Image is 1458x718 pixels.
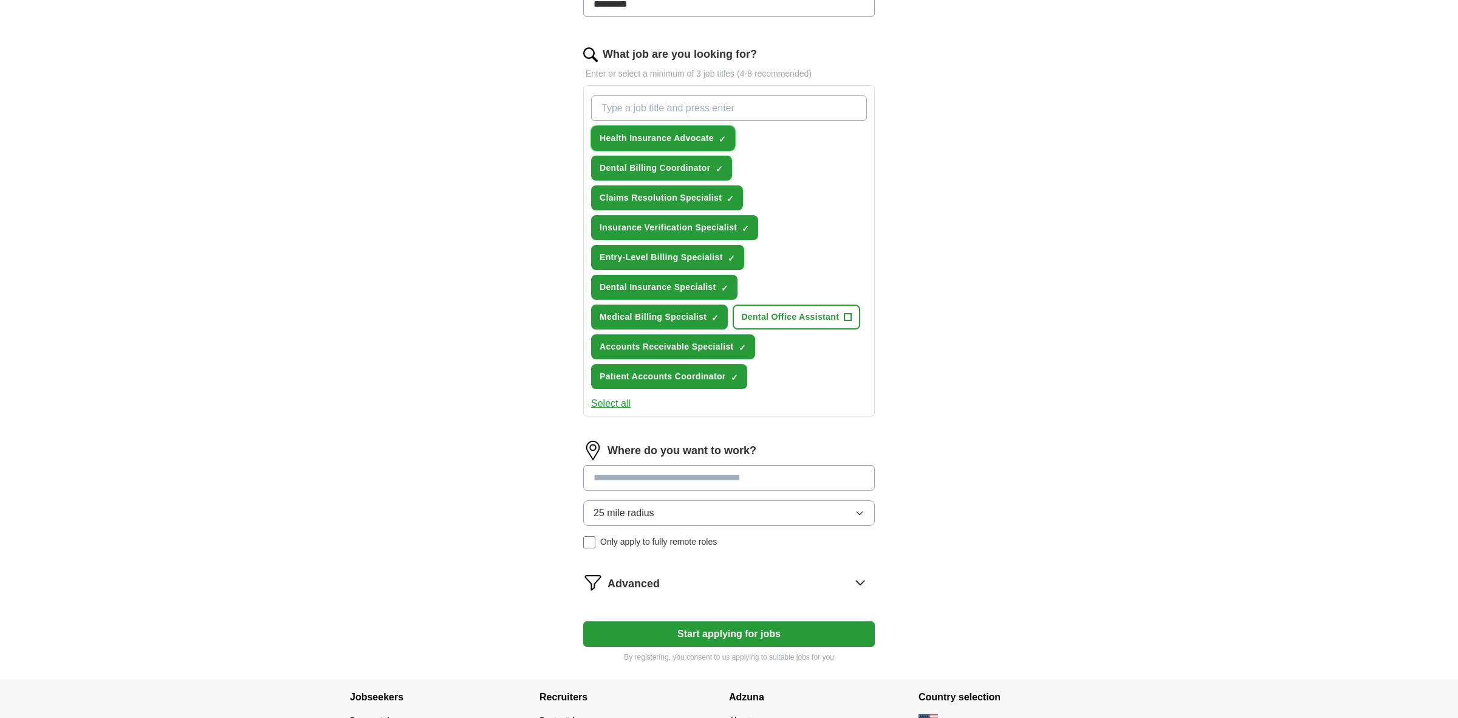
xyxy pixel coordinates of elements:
[716,164,723,174] span: ✓
[583,500,875,526] button: 25 mile radius
[728,254,735,263] span: ✓
[583,621,875,647] button: Start applying for jobs
[591,396,631,411] button: Select all
[591,126,735,151] button: Health Insurance Advocate✓
[600,281,716,294] span: Dental Insurance Specialist
[591,245,744,270] button: Entry-Level Billing Specialist✓
[591,364,747,389] button: Patient Accounts Coordinator✓
[919,680,1108,714] h4: Country selection
[727,194,734,204] span: ✓
[583,536,595,548] input: Only apply to fully remote roles
[600,370,726,383] span: Patient Accounts Coordinator
[600,132,714,145] span: Health Insurance Advocate
[583,47,598,62] img: search.png
[600,162,711,174] span: Dental Billing Coordinator
[591,215,758,240] button: Insurance Verification Specialist✓
[600,536,717,548] span: Only apply to fully remote roles
[583,67,875,80] p: Enter or select a minimum of 3 job titles (4-8 recommended)
[711,313,719,323] span: ✓
[583,652,875,663] p: By registering, you consent to us applying to suitable jobs for you
[603,46,757,63] label: What job are you looking for?
[721,283,728,293] span: ✓
[591,156,732,181] button: Dental Billing Coordinator✓
[600,221,737,234] span: Insurance Verification Specialist
[719,134,726,144] span: ✓
[731,373,738,382] span: ✓
[607,576,660,592] span: Advanced
[591,305,728,330] button: Medical Billing Specialist✓
[583,441,603,460] img: location.png
[600,192,722,204] span: Claims Resolution Specialist
[583,573,603,592] img: filter
[591,275,738,300] button: Dental Insurance Specialist✓
[600,340,734,353] span: Accounts Receivable Specialist
[594,506,654,520] span: 25 mile radius
[591,185,743,210] button: Claims Resolution Specialist✓
[741,311,839,323] span: Dental Office Assistant
[607,443,756,459] label: Where do you want to work?
[600,251,723,264] span: Entry-Level Billing Specialist
[739,343,746,353] span: ✓
[742,224,749,233] span: ✓
[733,305,860,330] button: Dental Office Assistant
[591,334,755,359] button: Accounts Receivable Specialist✓
[591,95,867,121] input: Type a job title and press enter
[600,311,707,323] span: Medical Billing Specialist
